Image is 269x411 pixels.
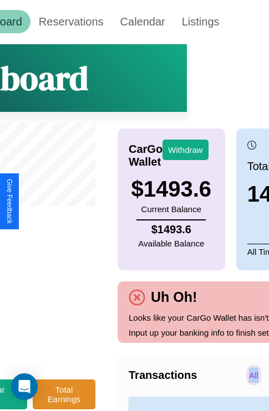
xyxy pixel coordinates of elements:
[33,379,95,409] button: Total Earnings
[6,179,13,224] div: Give Feedback
[11,373,38,400] div: Open Intercom Messenger
[129,369,243,382] h4: Transactions
[131,177,212,202] h3: $ 1493.6
[174,10,228,33] a: Listings
[246,365,261,386] p: All
[129,143,163,168] h4: CarGo Wallet
[31,10,112,33] a: Reservations
[138,236,204,251] p: Available Balance
[112,10,174,33] a: Calendar
[138,223,204,236] h4: $ 1493.6
[163,140,209,160] button: Withdraw
[131,202,212,217] p: Current Balance
[145,289,202,305] h4: Uh Oh!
